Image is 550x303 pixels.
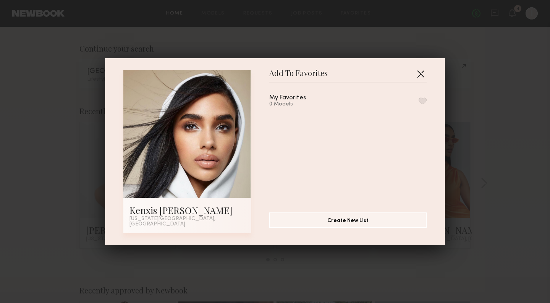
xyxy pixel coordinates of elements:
[129,204,245,216] div: Kenxis [PERSON_NAME]
[269,95,306,101] div: My Favorites
[129,216,245,227] div: [US_STATE][GEOGRAPHIC_DATA], [GEOGRAPHIC_DATA]
[269,101,325,107] div: 0 Models
[269,70,328,82] span: Add To Favorites
[269,212,427,228] button: Create New List
[414,68,427,80] button: Close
